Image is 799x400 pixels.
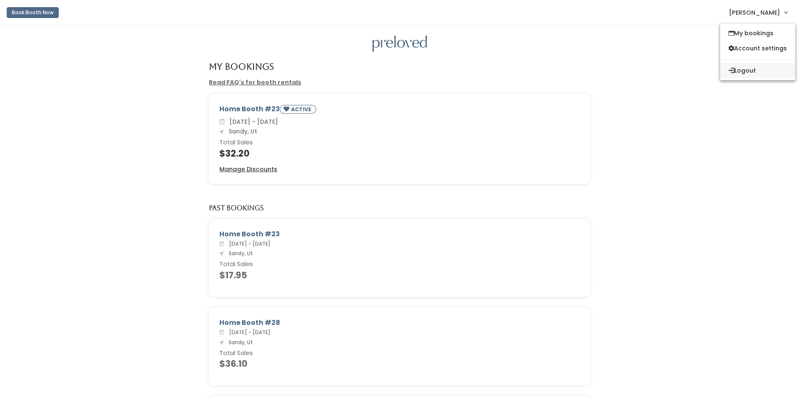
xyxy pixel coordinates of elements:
[219,165,277,174] a: Manage Discounts
[225,250,253,257] span: Sandy, Ut
[219,318,580,328] div: Home Booth #28
[219,350,580,357] h6: Total Sales
[219,149,580,158] h4: $32.20
[226,118,278,126] span: [DATE] - [DATE]
[209,204,264,212] h5: Past Bookings
[219,270,580,280] h4: $17.95
[219,359,580,369] h4: $36.10
[219,104,580,117] div: Home Booth #23
[720,63,795,78] button: Logout
[226,329,271,336] span: [DATE] - [DATE]
[219,165,277,173] u: Manage Discounts
[720,26,795,41] a: My bookings
[209,78,301,86] a: Read FAQ's for booth rentals
[226,240,271,247] span: [DATE] - [DATE]
[219,229,580,239] div: Home Booth #23
[225,339,253,346] span: Sandy, Ut
[291,106,313,113] small: ACTIVE
[219,139,580,146] h6: Total Sales
[372,36,427,52] img: preloved logo
[7,3,59,22] a: Book Booth Now
[7,7,59,18] button: Book Booth Now
[209,62,274,71] h4: My Bookings
[720,41,795,56] a: Account settings
[729,8,780,17] span: [PERSON_NAME]
[721,3,796,21] a: [PERSON_NAME]
[225,127,257,136] span: Sandy, Ut
[219,261,580,268] h6: Total Sales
